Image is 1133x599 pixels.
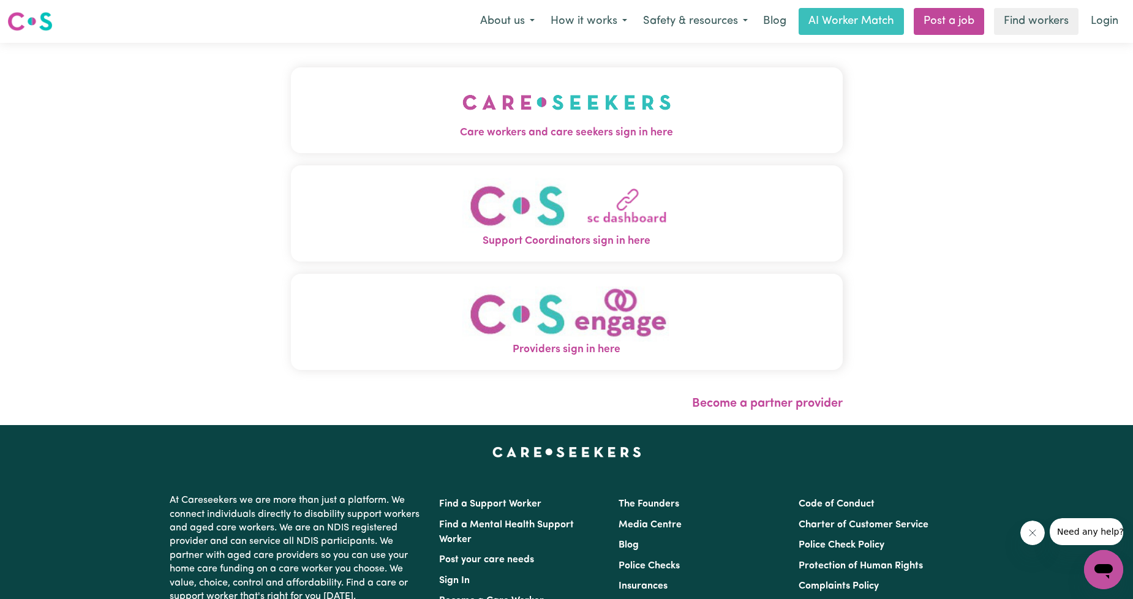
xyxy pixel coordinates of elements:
[914,8,984,35] a: Post a job
[756,8,794,35] a: Blog
[799,561,923,571] a: Protection of Human Rights
[291,342,843,358] span: Providers sign in here
[799,499,875,509] a: Code of Conduct
[492,447,641,457] a: Careseekers home page
[439,576,470,586] a: Sign In
[291,125,843,141] span: Care workers and care seekers sign in here
[799,8,904,35] a: AI Worker Match
[472,9,543,34] button: About us
[619,561,680,571] a: Police Checks
[1083,8,1126,35] a: Login
[7,7,53,36] a: Careseekers logo
[799,520,928,530] a: Charter of Customer Service
[692,397,843,410] a: Become a partner provider
[1020,521,1045,545] iframe: Close message
[619,540,639,550] a: Blog
[439,520,574,544] a: Find a Mental Health Support Worker
[619,499,679,509] a: The Founders
[291,67,843,153] button: Care workers and care seekers sign in here
[291,274,843,370] button: Providers sign in here
[439,555,534,565] a: Post your care needs
[994,8,1078,35] a: Find workers
[543,9,635,34] button: How it works
[635,9,756,34] button: Safety & resources
[7,10,53,32] img: Careseekers logo
[1084,550,1123,589] iframe: Button to launch messaging window
[799,540,884,550] a: Police Check Policy
[619,581,668,591] a: Insurances
[291,233,843,249] span: Support Coordinators sign in here
[1050,518,1123,545] iframe: Message from company
[7,9,74,18] span: Need any help?
[799,581,879,591] a: Complaints Policy
[619,520,682,530] a: Media Centre
[291,165,843,262] button: Support Coordinators sign in here
[439,499,541,509] a: Find a Support Worker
